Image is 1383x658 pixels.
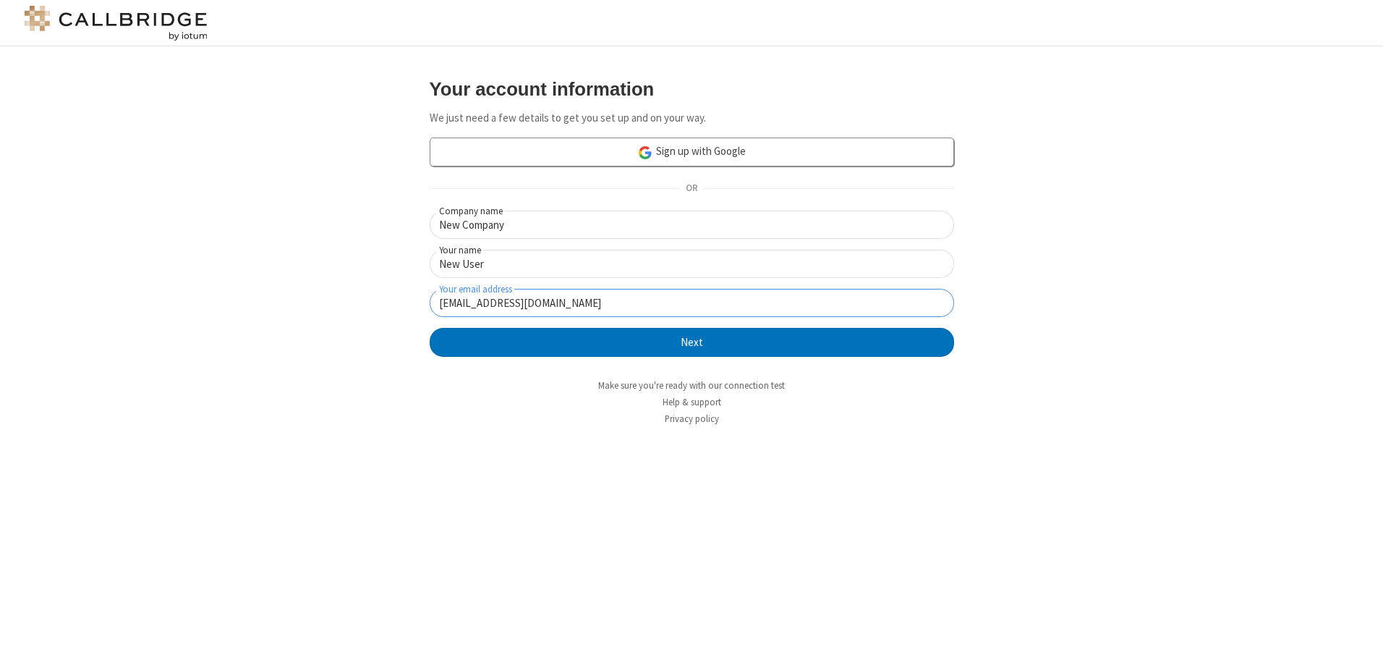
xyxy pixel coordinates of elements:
[663,396,721,408] a: Help & support
[430,110,954,127] p: We just need a few details to get you set up and on your way.
[22,6,210,41] img: logo@2x.png
[598,379,785,392] a: Make sure you're ready with our connection test
[430,289,954,317] input: Your email address
[680,179,703,199] span: OR
[430,328,954,357] button: Next
[430,250,954,278] input: Your name
[637,145,653,161] img: google-icon.png
[430,138,954,166] a: Sign up with Google
[430,211,954,239] input: Company name
[430,79,954,99] h3: Your account information
[665,413,719,425] a: Privacy policy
